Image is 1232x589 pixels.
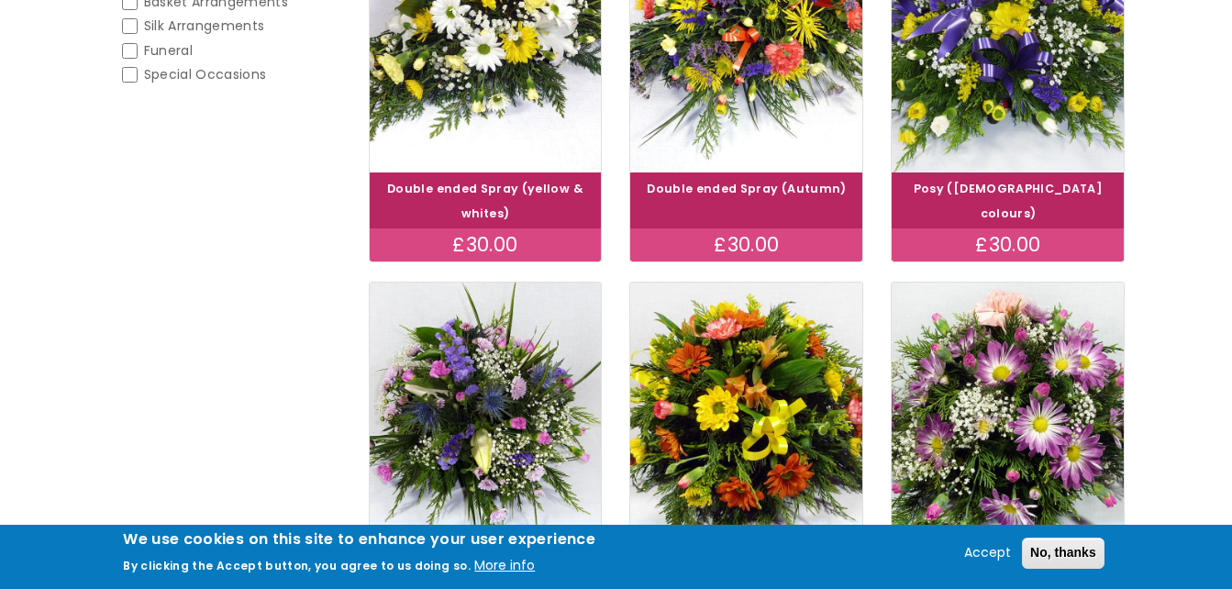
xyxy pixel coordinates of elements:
[144,41,193,60] span: Funeral
[144,65,267,83] span: Special Occasions
[370,283,602,553] img: Posy (Mixed Colours)
[370,228,602,261] div: £30.00
[123,529,595,550] h2: We use cookies on this site to enhance your user experience
[892,228,1124,261] div: £30.00
[957,542,1018,564] button: Accept
[892,283,1124,553] img: Posy (Pinks & Whites)
[123,558,471,573] p: By clicking the Accept button, you agree to us doing so.
[630,283,862,553] img: Posy (Orange & Yellows)
[914,181,1103,221] a: Posy ([DEMOGRAPHIC_DATA] colours)
[144,17,265,35] span: Silk Arrangements
[630,228,862,261] div: £30.00
[474,555,535,577] button: More info
[387,181,583,221] a: Double ended Spray (yellow & whites)
[647,181,846,196] a: Double ended Spray (Autumn)
[1022,538,1104,569] button: No, thanks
